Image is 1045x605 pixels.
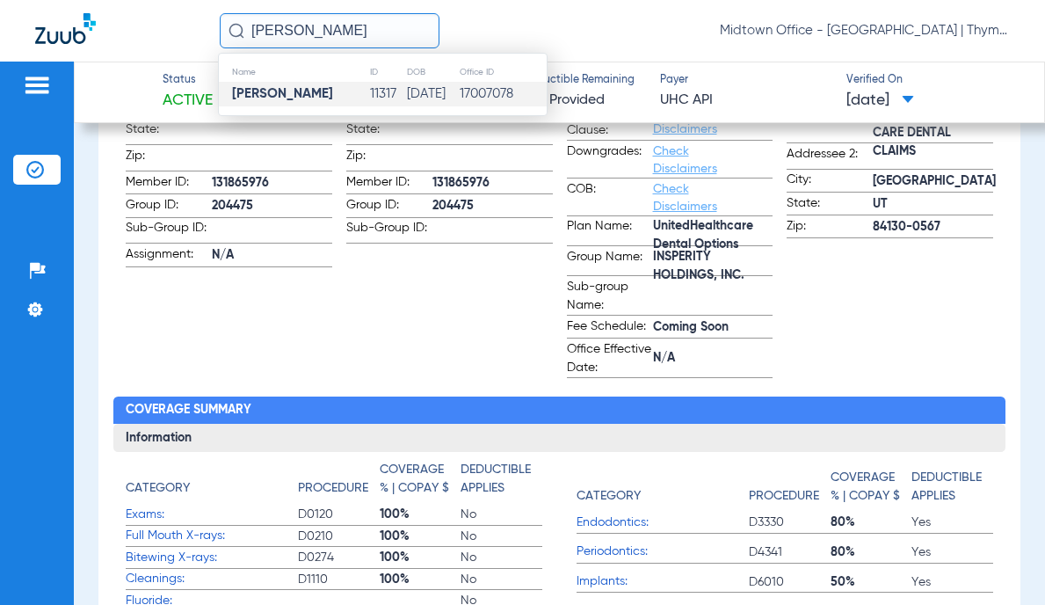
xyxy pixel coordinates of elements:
h4: Coverage % | Copay $ [831,469,903,506]
span: Group ID: [126,196,212,217]
span: Endodontics: [577,514,749,532]
img: Search Icon [229,23,244,39]
span: 100% [380,549,461,566]
span: 100% [380,506,461,523]
span: Addressee 2: [787,145,873,169]
th: Name [219,62,369,82]
span: 100% [380,571,461,588]
a: Check Disclaimers [653,145,717,175]
span: N/A [212,246,332,265]
span: Yes [911,543,993,561]
app-breakdown-title: Procedure [298,461,380,504]
span: N/A [653,349,773,368]
span: Deductible Remaining [523,73,635,89]
app-breakdown-title: Deductible Applies [911,461,993,512]
span: Plan Name: [567,217,653,245]
img: hamburger-icon [23,75,51,96]
span: State: [126,120,212,144]
span: Assignment: [126,245,212,266]
td: 17007078 [459,82,547,106]
span: UHC API [660,90,831,112]
span: 131865976 [212,174,332,193]
span: 131865976 [432,174,553,193]
h4: Category [126,479,190,498]
span: Addressee: [787,106,873,142]
span: D0274 [298,549,380,566]
td: [DATE] [406,82,459,106]
app-breakdown-title: Deductible Applies [461,461,542,504]
th: Office ID [459,62,547,82]
span: Cleanings: [126,570,298,588]
span: State: [787,194,873,215]
span: Yes [911,514,993,531]
span: D6010 [749,573,831,591]
span: Zip: [787,217,873,238]
span: No [461,549,542,566]
h3: Information [113,424,1005,452]
span: 84130-0567 [873,218,993,237]
h4: Deductible Applies [911,469,983,506]
span: No [461,506,542,523]
h2: Coverage Summary [113,397,1005,425]
input: Search for patients [220,13,439,48]
span: City: [787,171,873,192]
span: Group Name: [567,248,653,276]
iframe: Chat Widget [957,521,1045,605]
h4: Coverage % | Copay $ [380,461,452,498]
span: State: [346,120,432,144]
td: 11317 [369,82,406,106]
span: 80% [831,543,912,561]
span: No [461,528,542,545]
span: Payer [660,73,831,89]
app-breakdown-title: Category [577,461,749,512]
span: Implants: [577,572,749,591]
span: 50% [831,573,912,591]
span: Downgrades: [567,142,653,178]
span: COB: [567,180,653,215]
th: ID [369,62,406,82]
a: Check Disclaimers [653,183,717,213]
span: [DATE] [846,90,914,112]
span: 80% [831,514,912,531]
span: 204475 [432,197,553,215]
span: Verified On [846,73,1017,89]
app-breakdown-title: Category [126,461,298,504]
span: UT [873,195,993,214]
th: DOB [406,62,459,82]
span: D3330 [749,514,831,531]
span: No [461,571,542,588]
span: D0210 [298,528,380,545]
span: Fee Schedule: [567,317,653,339]
span: Yes [911,573,993,591]
span: UnitedHealthcare Dental Options [653,227,773,245]
span: 204475 [212,197,332,215]
span: D4341 [749,543,831,561]
span: Sub-Group ID: [126,219,212,243]
span: Member ID: [346,173,432,194]
span: 100% [380,528,461,545]
span: Member ID: [126,173,212,194]
span: D1110 [298,571,380,588]
app-breakdown-title: Coverage % | Copay $ [380,461,461,504]
h4: Procedure [749,487,819,506]
strong: [PERSON_NAME] [232,87,333,100]
h4: Category [577,487,641,506]
span: Coming Soon [653,318,773,337]
span: Office Effective Date: [567,340,653,377]
span: Exams: [126,506,298,524]
h4: Deductible Applies [461,461,533,498]
span: Group ID: [346,196,432,217]
span: Full Mouth X-rays: [126,527,298,545]
img: Zuub Logo [35,13,96,44]
span: D0120 [298,506,380,523]
span: Sub-group Name: [567,278,653,315]
span: Bitewing X-rays: [126,549,298,567]
span: Status [163,73,213,89]
span: Zip: [126,147,212,171]
h4: Procedure [298,479,368,498]
app-breakdown-title: Coverage % | Copay $ [831,461,912,512]
span: INSPERITY HOLDINGS, INC. [653,257,773,275]
span: Zip: [346,147,432,171]
span: Not Provided [523,93,605,107]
